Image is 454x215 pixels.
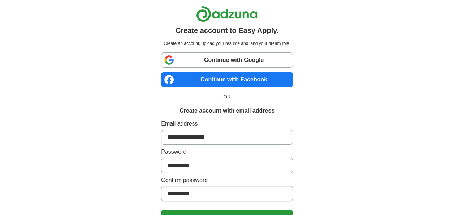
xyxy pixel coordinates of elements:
p: Create an account, upload your resume and land your dream role. [163,40,291,47]
label: Password [161,148,293,156]
label: Email address [161,119,293,128]
span: OR [219,93,235,101]
h1: Create account with email address [180,106,274,115]
a: Continue with Facebook [161,72,293,87]
label: Confirm password [161,176,293,185]
a: Continue with Google [161,52,293,68]
h1: Create account to Easy Apply. [176,25,279,36]
img: Adzuna logo [196,6,258,22]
